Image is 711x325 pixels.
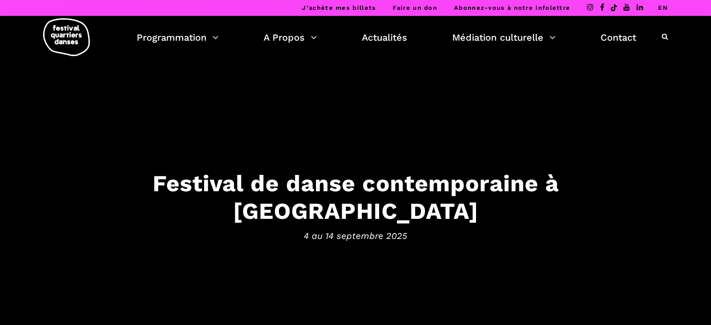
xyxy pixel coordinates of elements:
a: Programmation [137,29,219,45]
a: Abonnez-vous à notre infolettre [454,4,570,11]
span: 4 au 14 septembre 2025 [66,229,646,243]
a: J’achète mes billets [302,4,376,11]
a: Contact [601,29,636,45]
h3: Festival de danse contemporaine à [GEOGRAPHIC_DATA] [66,169,646,224]
a: Médiation culturelle [452,29,556,45]
a: Actualités [362,29,407,45]
a: EN [658,4,668,11]
a: A Propos [264,29,317,45]
img: logo-fqd-med [43,18,90,56]
a: Faire un don [393,4,437,11]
